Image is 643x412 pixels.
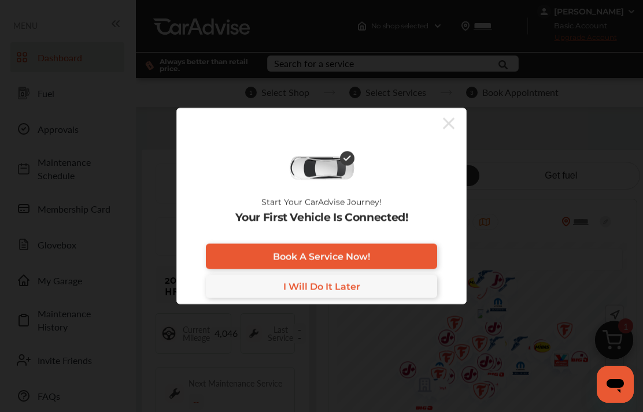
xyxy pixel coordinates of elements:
[206,244,437,269] a: Book A Service Now!
[597,366,634,403] iframe: Button to launch messaging window
[273,251,370,262] span: Book A Service Now!
[235,211,408,224] p: Your First Vehicle Is Connected!
[289,155,354,181] img: diagnose-vehicle.c84bcb0a.svg
[206,275,437,298] a: I Will Do It Later
[340,151,354,166] img: check-icon.521c8815.svg
[283,281,360,292] span: I Will Do It Later
[261,198,382,207] p: Start Your CarAdvise Journey!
